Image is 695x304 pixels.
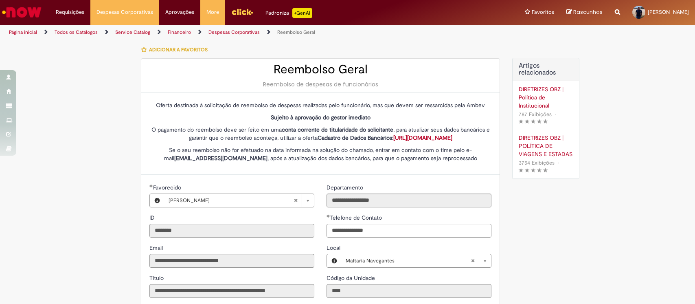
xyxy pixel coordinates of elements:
[168,29,191,35] a: Financeiro
[289,194,302,207] abbr: Limpar campo Favorecido
[150,194,164,207] button: Favorecido, Visualizar este registro Caio Batista Gomes Silva
[532,8,554,16] span: Favoritos
[327,274,377,282] span: Somente leitura - Código da Unidade
[393,134,452,141] a: [URL][DOMAIN_NAME]
[519,111,552,118] span: 787 Exibições
[277,29,315,35] a: Reembolso Geral
[96,8,153,16] span: Despesas Corporativas
[566,9,603,16] a: Rascunhos
[292,8,312,18] p: +GenAi
[149,284,314,298] input: Título
[55,29,98,35] a: Todos os Catálogos
[519,134,573,158] a: DIRETRIZES OBZ | POLÍTICA DE VIAGENS E ESTADAS
[1,4,43,20] img: ServiceNow
[327,274,377,282] label: Somente leitura - Código da Unidade
[282,126,393,133] strong: conta corrente de titularidade do solicitante
[327,194,491,207] input: Departamento
[141,41,212,58] button: Adicionar a Favoritos
[327,183,365,192] label: Somente leitura - Departamento
[9,29,37,35] a: Página inicial
[153,184,183,191] span: Necessários - Favorecido
[149,214,156,222] label: Somente leitura - ID
[265,8,312,18] div: Padroniza
[346,254,471,267] span: Maltaria Navegantes
[56,8,84,16] span: Requisições
[327,184,365,191] span: Somente leitura - Departamento
[206,8,219,16] span: More
[330,214,384,221] span: Telefone de Contato
[149,184,153,187] span: Obrigatório Preenchido
[327,244,342,251] span: Local
[149,224,314,238] input: ID
[6,25,457,40] ul: Trilhas de página
[208,29,260,35] a: Despesas Corporativas
[165,8,194,16] span: Aprovações
[149,274,165,282] span: Somente leitura - Título
[519,159,555,166] span: 3754 Exibições
[327,224,491,238] input: Telefone de Contato
[149,214,156,221] span: Somente leitura - ID
[327,254,342,267] button: Local, Visualizar este registro Maltaria Navegantes
[149,146,491,162] p: Se o seu reembolso não for efetuado na data informada na solução do chamado, entrar em contato co...
[519,62,573,77] h3: Artigos relacionados
[149,254,314,268] input: Email
[467,254,479,267] abbr: Limpar campo Local
[149,244,164,252] label: Somente leitura - Email
[231,6,253,18] img: click_logo_yellow_360x200.png
[556,157,561,168] span: •
[149,80,491,88] div: Reembolso de despesas de funcionários
[169,194,294,207] span: [PERSON_NAME]
[271,114,371,121] strong: Sujeito à aprovação do gestor imediato
[115,29,150,35] a: Service Catalog
[149,126,491,142] p: O pagamento do reembolso deve ser feito em uma , para atualizar seus dados bancários e garantir q...
[573,8,603,16] span: Rascunhos
[149,244,164,251] span: Somente leitura - Email
[149,101,491,109] p: Oferta destinada à solicitação de reembolso de despesas realizadas pelo funcionário, mas que deve...
[519,85,573,110] a: DIRETRIZES OBZ | Política de Institucional
[327,284,491,298] input: Código da Unidade
[648,9,689,15] span: [PERSON_NAME]
[149,63,491,76] h2: Reembolso Geral
[553,109,558,120] span: •
[174,154,267,162] strong: [EMAIL_ADDRESS][DOMAIN_NAME]
[327,214,330,218] span: Obrigatório Preenchido
[149,274,165,282] label: Somente leitura - Título
[342,254,491,267] a: Maltaria NavegantesLimpar campo Local
[318,134,452,141] strong: Cadastro de Dados Bancários:
[149,46,208,53] span: Adicionar a Favoritos
[164,194,314,207] a: [PERSON_NAME]Limpar campo Favorecido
